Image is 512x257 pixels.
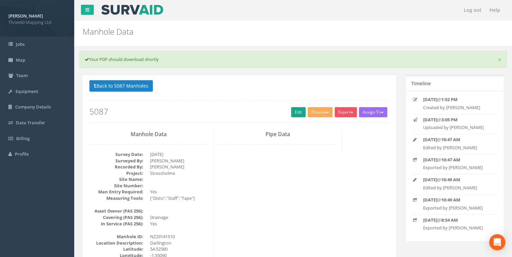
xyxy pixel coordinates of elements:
button: Assign To [359,107,387,117]
dd: Yes [150,221,208,227]
p: @ [423,217,491,223]
p: Edited by [PERSON_NAME] [423,144,491,151]
h2: 5087 [89,107,389,116]
span: Billing [16,135,30,141]
dt: Covering (PAS 256): [89,214,143,221]
p: Exported by [PERSON_NAME] [423,164,491,171]
p: @ [423,176,491,183]
strong: [PERSON_NAME] [8,13,43,19]
strong: [DATE] [423,117,437,123]
h5: Timeline [411,81,431,86]
dd: ["Disto","Staff","Tape"] [150,195,208,201]
a: × [497,56,502,63]
div: Your PDF should download shortly [79,51,507,68]
dd: Drainage [150,214,208,221]
span: Jobs [16,41,25,47]
p: @ [423,117,491,123]
strong: [DATE] [423,96,437,102]
strong: 10:47 AM [441,136,460,142]
strong: 10:49 AM [441,176,460,183]
strong: [DATE] [423,136,437,142]
dt: Site Name: [89,176,143,183]
dt: Surveyed By: [89,158,143,164]
span: Map [16,57,25,63]
strong: [DATE] [423,157,437,163]
p: Uploaded by [PERSON_NAME] [423,124,491,131]
p: Edited by [PERSON_NAME] [423,185,491,191]
button: Preview [308,107,333,117]
dd: [DATE] [150,151,208,158]
dt: Latitude: [89,246,143,252]
dd: Yes [150,189,208,195]
dd: Darlington [150,240,208,246]
strong: 1:52 PM [441,96,457,102]
strong: 3:05 PM [441,117,457,123]
dd: [PERSON_NAME] [150,158,208,164]
dt: Recorded By: [89,164,143,170]
h2: Manhole Data [83,27,432,36]
p: Created by [PERSON_NAME] [423,104,491,111]
dd: [PERSON_NAME] [150,164,208,170]
dt: Asset Owner (PAS 256): [89,208,143,214]
span: Profile [15,151,29,157]
strong: 10:49 AM [441,197,460,203]
dt: In Service (PAS 256): [89,221,143,227]
strong: 10:47 AM [441,157,460,163]
dt: Measuring Tools: [89,195,143,201]
dt: Manhole ID: [89,233,143,240]
dd: NZ29141510 [150,233,208,240]
span: Three60 Mapping Ltd [8,19,66,26]
a: [PERSON_NAME] Three60 Mapping Ltd [8,11,66,25]
button: Back to 5087 Manholes [89,80,153,92]
strong: [DATE] [423,197,437,203]
p: @ [423,136,491,143]
dt: Site Number: [89,183,143,189]
dt: Survey Date: [89,151,143,158]
h3: Manhole Data [89,131,208,137]
span: Company Details [15,104,51,110]
div: Open Intercom Messenger [489,234,505,250]
p: @ [423,157,491,163]
strong: [DATE] [423,217,437,223]
p: Exported by [PERSON_NAME] [423,225,491,231]
strong: 8:54 AM [441,217,458,223]
p: @ [423,197,491,203]
h3: Pipe Data [219,131,337,137]
span: Equipment [16,88,38,94]
span: Data Transfer [16,120,45,126]
dt: Man Entry Required: [89,189,143,195]
a: Edit [291,107,306,117]
dt: Project: [89,170,143,176]
dd: 54.52580 [150,246,208,252]
p: @ [423,96,491,103]
p: Exported by [PERSON_NAME] [423,205,491,211]
dd: Stressholme [150,170,208,176]
strong: [DATE] [423,176,437,183]
span: Team [16,72,28,78]
dt: Location Description: [89,240,143,246]
button: Export [335,107,357,117]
